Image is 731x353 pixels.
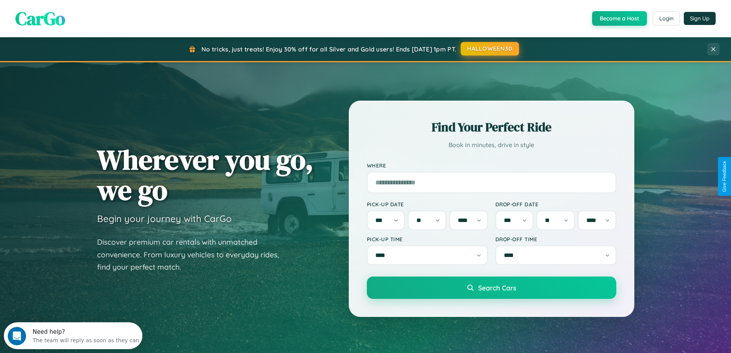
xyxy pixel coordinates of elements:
[8,327,26,345] iframe: Intercom live chat
[201,45,456,53] span: No tricks, just treats! Enjoy 30% off for all Silver and Gold users! Ends [DATE] 1pm PT.
[367,162,616,169] label: Where
[3,3,143,24] div: Open Intercom Messenger
[367,236,488,242] label: Pick-up Time
[653,12,680,25] button: Login
[684,12,716,25] button: Sign Up
[461,42,519,56] button: HALLOWEEN30
[29,13,135,21] div: The team will reply as soon as they can
[367,277,616,299] button: Search Cars
[495,201,616,207] label: Drop-off Date
[367,201,488,207] label: Pick-up Date
[478,283,516,292] span: Search Cars
[495,236,616,242] label: Drop-off Time
[592,11,647,26] button: Become a Host
[97,236,289,273] p: Discover premium car rentals with unmatched convenience. From luxury vehicles to everyday rides, ...
[367,139,616,151] p: Book in minutes, drive in style
[367,119,616,136] h2: Find Your Perfect Ride
[29,7,135,13] div: Need help?
[4,322,142,349] iframe: Intercom live chat discovery launcher
[15,6,65,31] span: CarGo
[97,213,232,224] h3: Begin your journey with CarGo
[722,161,727,192] div: Give Feedback
[97,144,314,205] h1: Wherever you go, we go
